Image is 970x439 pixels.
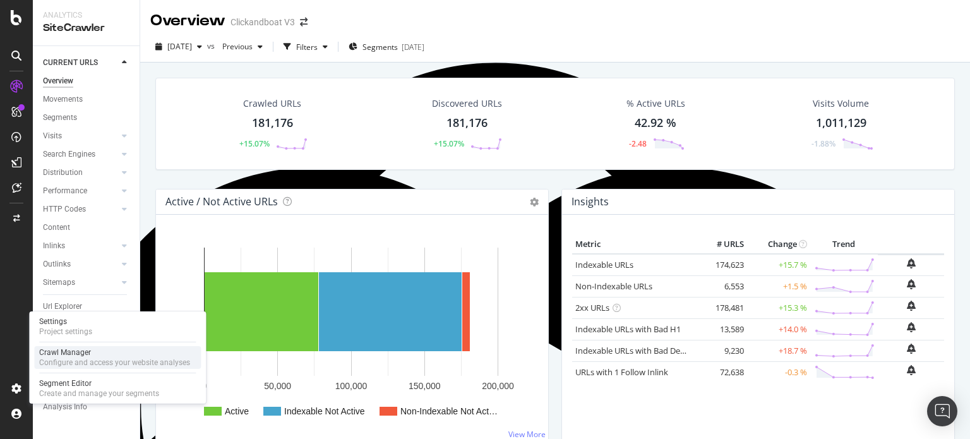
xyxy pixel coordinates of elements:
td: +14.0 % [747,318,810,340]
div: Settings [39,316,92,327]
div: Analysis Info [43,400,87,414]
a: SettingsProject settings [34,315,201,338]
div: Overview [150,10,225,32]
a: Content [43,221,131,234]
div: [DATE] [402,42,424,52]
text: Non-Indexable Not Act… [400,406,498,416]
span: Previous [217,41,253,52]
h4: Insights [572,193,609,210]
div: Performance [43,184,87,198]
div: bell-plus [907,344,916,354]
a: Search Engines [43,148,118,161]
a: Inlinks [43,239,118,253]
a: URLs with 1 Follow Inlink [575,366,668,378]
td: 178,481 [697,297,747,318]
div: bell-plus [907,279,916,289]
th: Trend [810,235,878,254]
td: 9,230 [697,340,747,361]
div: +15.07% [239,138,270,149]
i: Options [530,198,539,207]
th: Metric [572,235,697,254]
td: -0.3 % [747,361,810,383]
div: Configure and access your website analyses [39,358,190,368]
div: -1.88% [811,138,835,149]
a: 2xx URLs [575,302,609,313]
th: Change [747,235,810,254]
div: Crawled URLs [243,97,301,110]
div: 181,176 [446,115,488,131]
button: Filters [278,37,333,57]
div: Discovered URLs [432,97,502,110]
td: 6,553 [697,275,747,297]
div: bell-plus [907,365,916,375]
div: Search Engines [43,148,95,161]
a: Indexable URLs with Bad Description [575,345,713,356]
a: Visits [43,129,118,143]
a: Indexable URLs [575,259,633,270]
a: Crawl ManagerConfigure and access your website analyses [34,346,201,369]
td: +15.7 % [747,254,810,276]
div: Open Intercom Messenger [927,396,957,426]
button: Segments[DATE] [344,37,429,57]
div: HTTP Codes [43,203,86,216]
a: Movements [43,93,131,106]
button: Previous [217,37,268,57]
div: 42.92 % [635,115,676,131]
a: Outlinks [43,258,118,271]
a: Segments [43,111,131,124]
text: Active [225,406,249,416]
div: Crawl Manager [39,347,190,358]
div: CURRENT URLS [43,56,98,69]
a: Sitemaps [43,276,118,289]
text: 50,000 [264,381,291,391]
div: Sitemaps [43,276,75,289]
td: +18.7 % [747,340,810,361]
div: Visits [43,129,62,143]
text: 150,000 [409,381,441,391]
svg: A chart. [166,235,534,432]
div: SiteCrawler [43,21,129,35]
a: Indexable URLs with Bad H1 [575,323,681,335]
div: Clickandboat V3 [231,16,295,28]
a: Analysis Info [43,400,131,414]
div: Inlinks [43,239,65,253]
h4: Active / Not Active URLs [165,193,278,210]
div: Distribution [43,166,83,179]
span: Segments [362,42,398,52]
a: Performance [43,184,118,198]
div: Visits Volume [813,97,869,110]
div: bell-plus [907,301,916,311]
span: vs [207,40,217,51]
div: 181,176 [252,115,293,131]
text: 200,000 [482,381,514,391]
a: CURRENT URLS [43,56,118,69]
text: 100,000 [335,381,368,391]
div: Segment Editor [39,378,159,388]
div: Project settings [39,327,92,337]
td: 174,623 [697,254,747,276]
div: arrow-right-arrow-left [300,18,308,27]
button: [DATE] [150,37,207,57]
div: Create and manage your segments [39,388,159,399]
td: +1.5 % [747,275,810,297]
th: # URLS [697,235,747,254]
div: Filters [296,42,318,52]
td: 72,638 [697,361,747,383]
div: bell-plus [907,322,916,332]
div: Url Explorer [43,300,82,313]
a: Non-Indexable URLs [575,280,652,292]
div: Segments [43,111,77,124]
text: Indexable Not Active [284,406,365,416]
a: Overview [43,75,131,88]
td: +15.3 % [747,297,810,318]
div: -2.48 [629,138,647,149]
div: Content [43,221,70,234]
div: 1,011,129 [816,115,866,131]
a: HTTP Codes [43,203,118,216]
span: 2025 Sep. 17th [167,41,192,52]
a: Segment EditorCreate and manage your segments [34,377,201,400]
div: bell-plus [907,258,916,268]
a: Url Explorer [43,300,131,313]
div: Analytics [43,10,129,21]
